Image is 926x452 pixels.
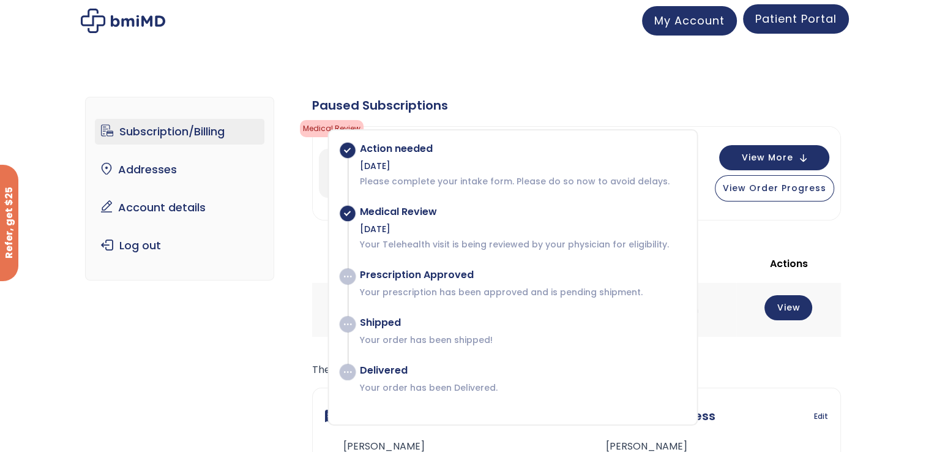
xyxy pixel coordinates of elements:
[769,257,807,271] span: Actions
[359,382,684,394] p: Your order has been Delivered.
[95,233,264,258] a: Log out
[742,154,793,162] span: View More
[743,4,849,34] a: Patient Portal
[81,9,165,33] img: My account
[764,295,812,320] a: View
[359,206,684,218] div: Medical Review
[359,286,684,298] p: Your prescription has been approved and is pending shipment.
[359,334,684,346] p: Your order has been shipped!
[359,160,684,172] div: [DATE]
[312,361,841,379] p: The following addresses will be used on the checkout page by default.
[359,238,684,250] p: Your Telehealth visit is being reviewed by your physician for eligibility.
[715,175,834,202] button: View Order Progress
[312,97,841,114] div: Paused Subscriptions
[300,120,364,137] span: Medical Review
[95,119,264,145] a: Subscription/Billing
[359,317,684,329] div: Shipped
[719,145,829,170] button: View More
[95,195,264,220] a: Account details
[95,157,264,183] a: Addresses
[359,223,684,235] div: [DATE]
[654,13,725,28] span: My Account
[359,269,684,281] div: Prescription Approved
[359,364,684,377] div: Delivered
[359,175,684,187] p: Please complete your intake form. Please do so now to avoid delays.
[85,97,274,281] nav: Account pages
[723,182,826,194] span: View Order Progress
[642,6,737,36] a: My Account
[755,11,837,26] span: Patient Portal
[814,408,828,425] a: Edit
[325,401,435,431] h3: Billing address
[359,143,684,155] div: Action needed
